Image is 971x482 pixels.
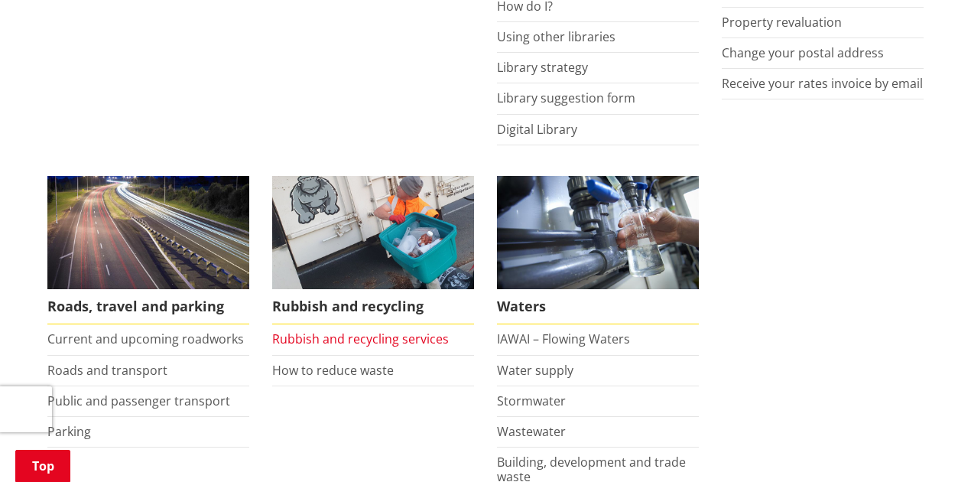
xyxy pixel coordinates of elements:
[497,90,635,106] a: Library suggestion form
[272,362,394,379] a: How to reduce waste
[497,176,699,325] a: Waters
[497,423,566,440] a: Wastewater
[497,331,630,347] a: IAWAI – Flowing Waters
[272,176,474,325] a: Rubbish and recycling
[47,176,249,290] img: Roads, travel and parking
[497,121,577,138] a: Digital Library
[272,176,474,290] img: Rubbish and recycling
[497,289,699,324] span: Waters
[47,423,91,440] a: Parking
[497,28,615,45] a: Using other libraries
[47,176,249,325] a: Roads, travel and parking Roads, travel and parking
[15,450,70,482] a: Top
[272,331,449,347] a: Rubbish and recycling services
[497,176,699,290] img: Water treatment
[272,289,474,324] span: Rubbish and recycling
[901,418,956,473] iframe: Messenger Launcher
[722,14,842,31] a: Property revaluation
[47,289,249,324] span: Roads, travel and parking
[47,392,230,409] a: Public and passenger transport
[722,44,884,61] a: Change your postal address
[722,75,923,92] a: Receive your rates invoice by email
[47,331,244,347] a: Current and upcoming roadworks
[497,362,573,379] a: Water supply
[497,392,566,409] a: Stormwater
[47,362,167,379] a: Roads and transport
[497,59,588,76] a: Library strategy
